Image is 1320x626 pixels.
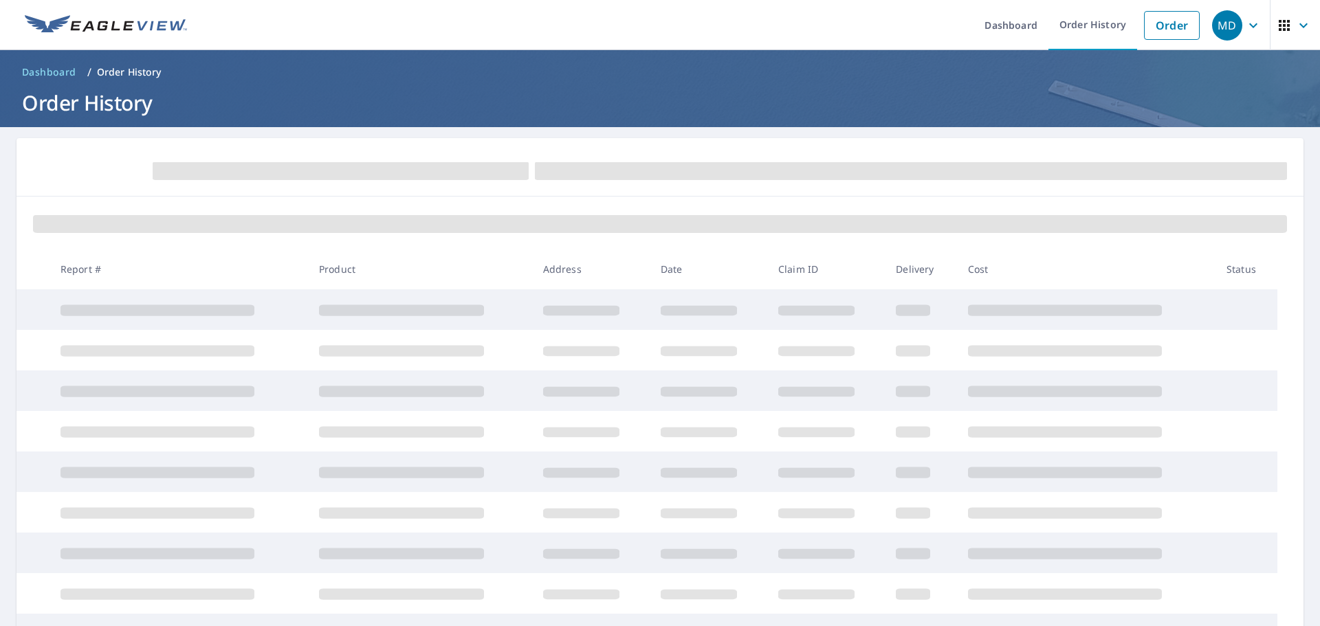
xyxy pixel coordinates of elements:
th: Delivery [885,249,956,289]
a: Dashboard [16,61,82,83]
a: Order [1144,11,1200,40]
th: Product [308,249,532,289]
th: Report # [49,249,308,289]
th: Date [650,249,767,289]
span: Dashboard [22,65,76,79]
nav: breadcrumb [16,61,1303,83]
div: MD [1212,10,1242,41]
th: Status [1215,249,1277,289]
th: Claim ID [767,249,885,289]
th: Address [532,249,650,289]
th: Cost [957,249,1215,289]
li: / [87,64,91,80]
img: EV Logo [25,15,187,36]
h1: Order History [16,89,1303,117]
p: Order History [97,65,162,79]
